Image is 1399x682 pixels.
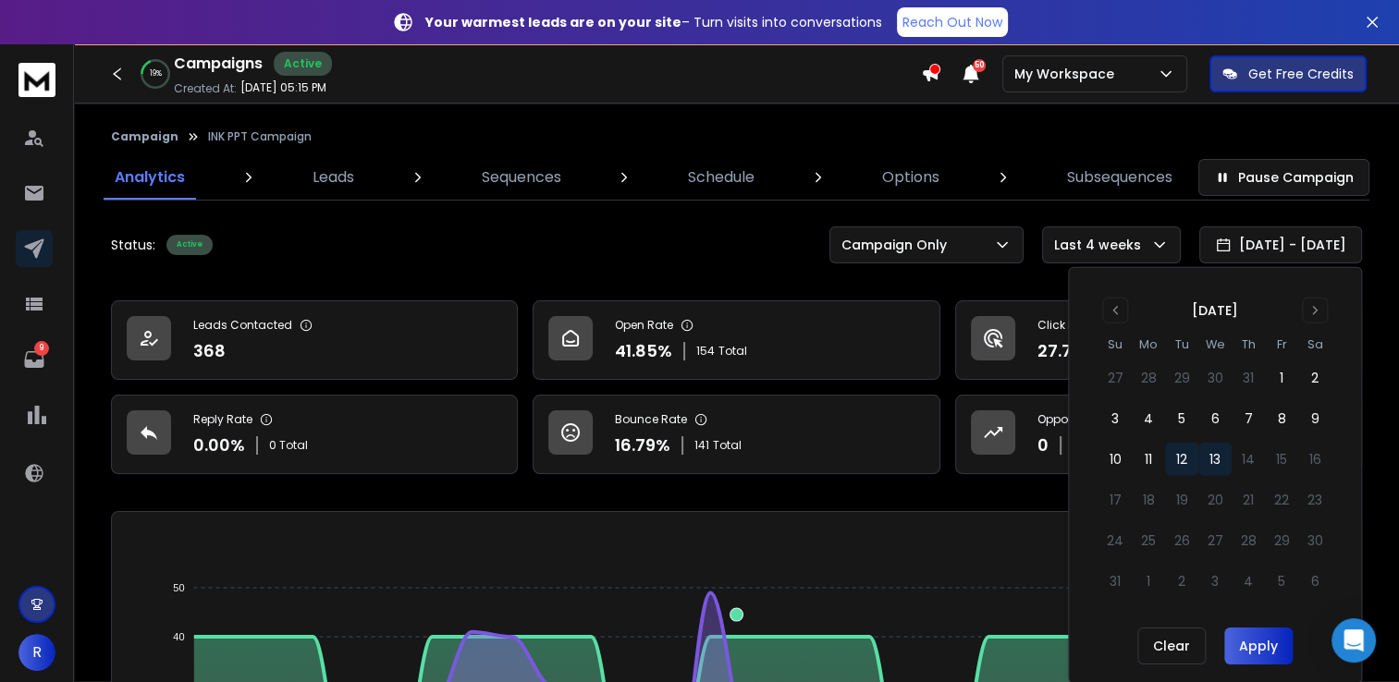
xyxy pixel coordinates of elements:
[34,341,49,356] p: 9
[1102,298,1128,323] button: Go to previous month
[1132,402,1165,435] button: 4
[274,52,332,76] div: Active
[1132,443,1165,476] button: 11
[1165,402,1198,435] button: 5
[955,395,1362,474] a: Opportunities0$0
[18,634,55,671] button: R
[955,300,1362,380] a: Click Rate27.72%102Total
[111,236,155,254] p: Status:
[1098,361,1132,395] button: 27
[111,395,518,474] a: Reply Rate0.00%0 Total
[1192,301,1238,320] div: [DATE]
[150,68,162,79] p: 19 %
[1232,402,1265,435] button: 7
[1198,361,1232,395] button: 30
[425,13,882,31] p: – Turn visits into conversations
[193,318,292,333] p: Leads Contacted
[696,344,715,359] span: 154
[1037,338,1097,364] p: 27.72 %
[269,438,308,453] p: 0 Total
[482,166,561,189] p: Sequences
[615,432,670,458] p: 16.79 %
[111,300,518,380] a: Leads Contacted368
[1014,65,1122,83] p: My Workspace
[18,63,55,97] img: logo
[1198,443,1232,476] button: 13
[1224,627,1293,664] button: Apply
[1232,335,1265,354] th: Thursday
[1232,361,1265,395] button: 31
[1265,335,1298,354] th: Friday
[16,341,53,378] a: 9
[1199,226,1362,263] button: [DATE] - [DATE]
[694,438,709,453] span: 141
[973,59,986,72] span: 50
[615,338,672,364] p: 41.85 %
[1132,361,1165,395] button: 28
[841,236,954,254] p: Campaign Only
[1298,361,1332,395] button: 2
[533,395,939,474] a: Bounce Rate16.79%141Total
[1265,402,1298,435] button: 8
[533,300,939,380] a: Open Rate41.85%154Total
[1137,627,1206,664] button: Clear
[882,166,939,189] p: Options
[1198,335,1232,354] th: Wednesday
[166,235,213,255] div: Active
[1302,298,1328,323] button: Go to next month
[208,129,312,144] p: INK PPT Campaign
[615,412,687,427] p: Bounce Rate
[1067,166,1172,189] p: Subsequences
[193,432,245,458] p: 0.00 %
[1198,159,1369,196] button: Pause Campaign
[1332,618,1376,663] div: Open Intercom Messenger
[1098,402,1132,435] button: 3
[425,13,681,31] strong: Your warmest leads are on your site
[193,412,252,427] p: Reply Rate
[301,155,365,200] a: Leads
[871,155,951,200] a: Options
[104,155,196,200] a: Analytics
[1037,318,1094,333] p: Click Rate
[173,582,184,593] tspan: 50
[1248,65,1354,83] p: Get Free Credits
[1132,335,1165,354] th: Monday
[688,166,755,189] p: Schedule
[1165,443,1198,476] button: 12
[1098,443,1132,476] button: 10
[1098,335,1132,354] th: Sunday
[174,53,263,75] h1: Campaigns
[1209,55,1367,92] button: Get Free Credits
[615,318,673,333] p: Open Rate
[115,166,185,189] p: Analytics
[173,631,184,642] tspan: 40
[718,344,747,359] span: Total
[174,81,237,96] p: Created At:
[897,7,1008,37] a: Reach Out Now
[1298,335,1332,354] th: Saturday
[1056,155,1184,200] a: Subsequences
[111,129,178,144] button: Campaign
[1165,361,1198,395] button: 29
[1037,412,1112,427] p: Opportunities
[1054,236,1148,254] p: Last 4 weeks
[677,155,766,200] a: Schedule
[193,338,226,364] p: 368
[1298,402,1332,435] button: 9
[313,166,354,189] p: Leads
[713,438,742,453] span: Total
[240,80,326,95] p: [DATE] 05:15 PM
[1265,361,1298,395] button: 1
[1198,402,1232,435] button: 6
[902,13,1002,31] p: Reach Out Now
[1037,432,1049,458] p: 0
[471,155,572,200] a: Sequences
[1165,335,1198,354] th: Tuesday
